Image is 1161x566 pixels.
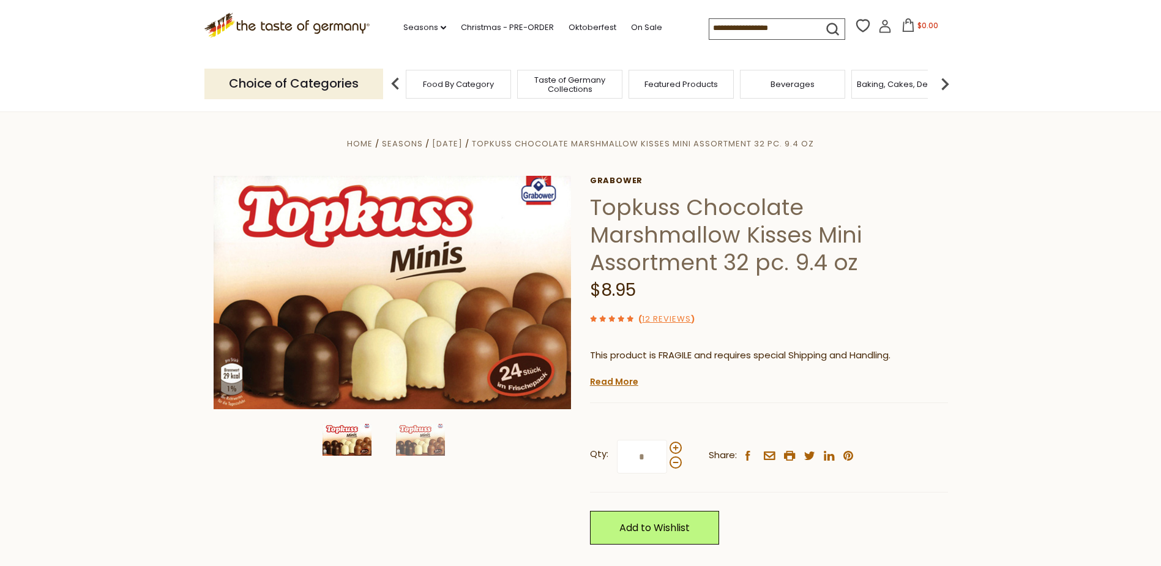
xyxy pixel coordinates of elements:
[461,21,554,34] a: Christmas - PRE-ORDER
[857,80,952,89] a: Baking, Cakes, Desserts
[602,372,948,388] li: We will ship this product in heat-protective, cushioned packaging and ice during warm weather mon...
[590,278,636,302] span: $8.95
[590,511,719,545] a: Add to Wishlist
[933,72,957,96] img: next arrow
[382,138,423,149] a: Seasons
[917,20,938,31] span: $0.00
[403,21,446,34] a: Seasons
[423,80,494,89] a: Food By Category
[590,348,948,363] p: This product is FRAGILE and requires special Shipping and Handling.
[432,138,463,149] a: [DATE]
[569,21,616,34] a: Oktoberfest
[472,138,814,149] a: Topkuss Chocolate Marshmallow Kisses Mini Assortment 32 pc. 9.4 oz
[323,424,371,456] img: Topkuss Chocolate Marshmellow Kisses (4 units)
[383,72,408,96] img: previous arrow
[617,440,667,474] input: Qty:
[590,176,948,186] a: Grabower
[631,21,662,34] a: On Sale
[590,447,608,462] strong: Qty:
[347,138,373,149] a: Home
[214,176,572,409] img: Topkuss Chocolate Marshmellow Kisses (4 units)
[642,313,691,326] a: 12 Reviews
[396,424,445,456] img: Topkuss Minis Chocolate Kisses in three varieties
[644,80,718,89] a: Featured Products
[638,313,695,325] span: ( )
[771,80,815,89] a: Beverages
[709,448,737,463] span: Share:
[204,69,383,99] p: Choice of Categories
[590,375,638,388] a: Read More
[590,194,948,276] h1: Topkuss Chocolate Marshmallow Kisses Mini Assortment 32 pc. 9.4 oz
[521,75,619,94] a: Taste of Germany Collections
[894,18,946,37] button: $0.00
